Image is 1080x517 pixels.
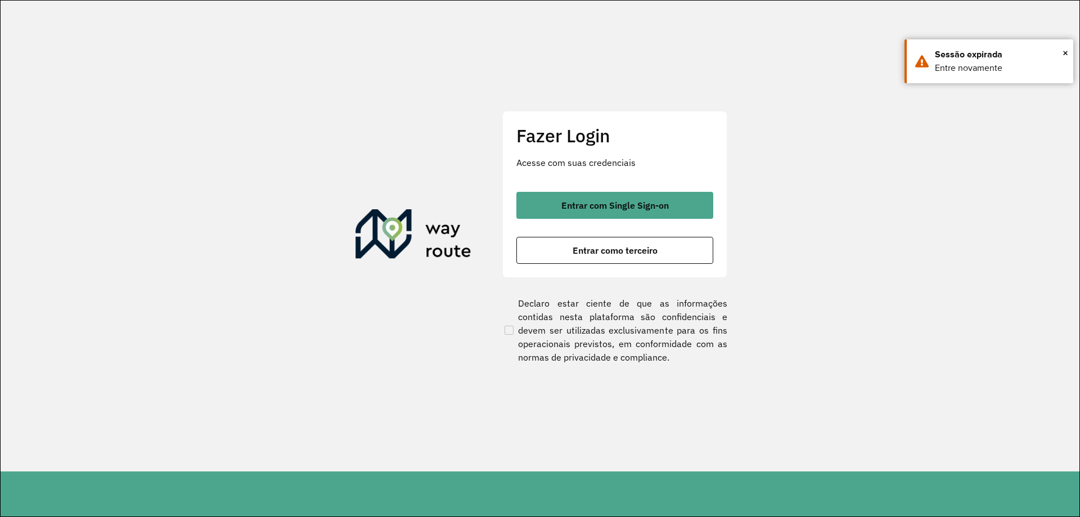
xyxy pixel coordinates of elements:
img: Roteirizador AmbevTech [355,209,471,263]
span: Entrar como terceiro [573,246,658,255]
span: Entrar com Single Sign-on [561,201,669,210]
h2: Fazer Login [516,125,713,146]
button: Close [1063,44,1068,61]
div: Sessão expirada [935,48,1065,61]
p: Acesse com suas credenciais [516,156,713,169]
span: × [1063,44,1068,61]
div: Entre novamente [935,61,1065,75]
label: Declaro estar ciente de que as informações contidas nesta plataforma são confidenciais e devem se... [502,296,727,364]
button: button [516,237,713,264]
button: button [516,192,713,219]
